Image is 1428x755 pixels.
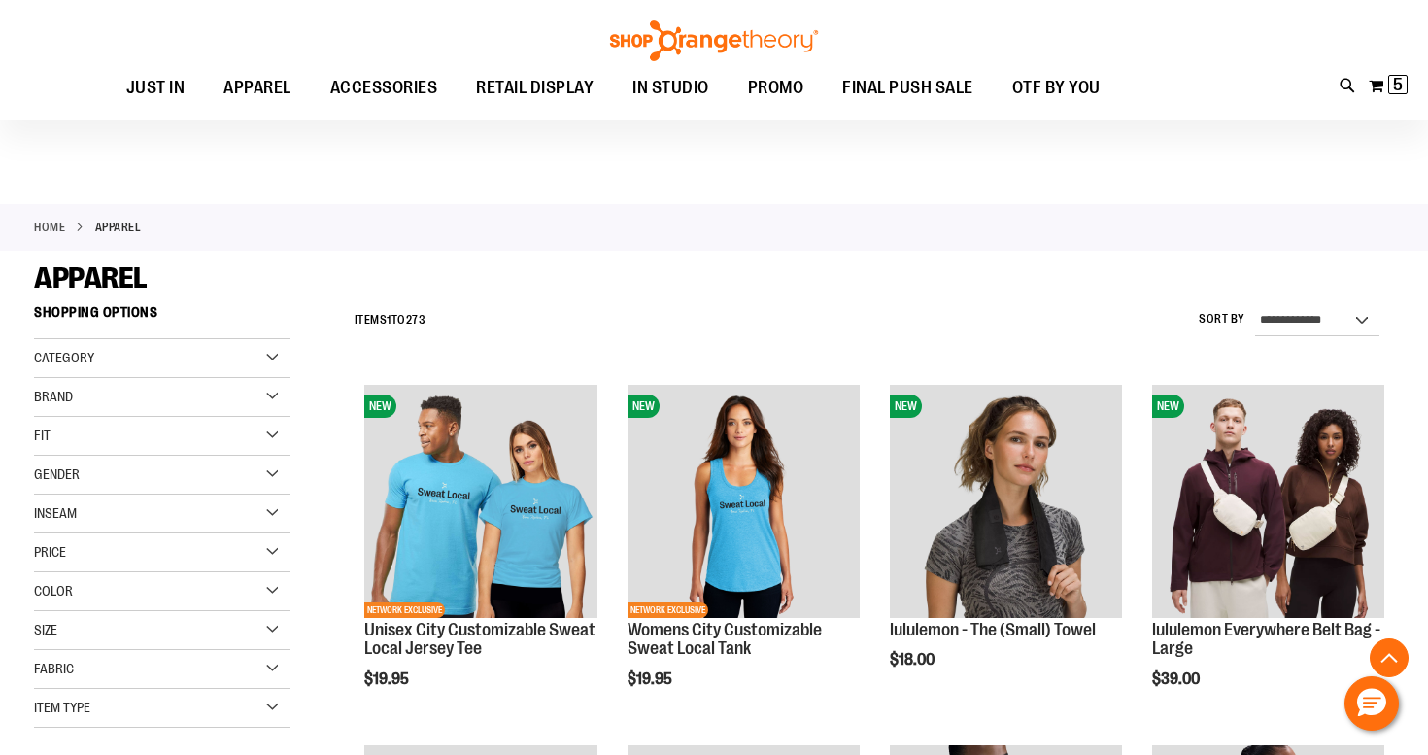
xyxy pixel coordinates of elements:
[34,219,65,236] a: Home
[1152,385,1384,617] img: lululemon Everywhere Belt Bag - Large
[890,651,937,669] span: $18.00
[628,602,708,618] span: NETWORK EXCLUSIVE
[628,385,860,620] a: City Customizable Perfect Racerback TankNEWNETWORK EXCLUSIVE
[1152,620,1380,659] a: lululemon Everywhere Belt Bag - Large
[364,395,396,418] span: NEW
[355,305,426,335] h2: Items to
[729,66,824,111] a: PROMO
[34,428,51,443] span: Fit
[880,375,1132,718] div: product
[364,385,596,620] a: Unisex City Customizable Fine Jersey TeeNEWNETWORK EXCLUSIVE
[607,20,821,61] img: Shop Orangetheory
[34,350,94,365] span: Category
[890,385,1122,620] a: lululemon - The (Small) TowelNEW
[34,466,80,482] span: Gender
[34,544,66,560] span: Price
[1152,395,1184,418] span: NEW
[34,261,148,294] span: APPAREL
[1142,375,1394,738] div: product
[107,66,205,111] a: JUST IN
[618,375,869,738] div: product
[457,66,613,111] a: RETAIL DISPLAY
[95,219,142,236] strong: APPAREL
[1152,385,1384,620] a: lululemon Everywhere Belt Bag - LargeNEW
[311,66,458,111] a: ACCESSORIES
[406,313,426,326] span: 273
[355,375,606,738] div: product
[34,505,77,521] span: Inseam
[1012,66,1101,110] span: OTF BY YOU
[387,313,391,326] span: 1
[842,66,973,110] span: FINAL PUSH SALE
[34,661,74,676] span: Fabric
[628,620,822,659] a: Womens City Customizable Sweat Local Tank
[364,670,412,688] span: $19.95
[823,66,993,111] a: FINAL PUSH SALE
[1393,75,1403,94] span: 5
[223,66,291,110] span: APPAREL
[1199,311,1245,327] label: Sort By
[204,66,311,110] a: APPAREL
[364,620,595,659] a: Unisex City Customizable Sweat Local Jersey Tee
[890,385,1122,617] img: lululemon - The (Small) Towel
[993,66,1120,111] a: OTF BY YOU
[126,66,186,110] span: JUST IN
[1344,676,1399,731] button: Hello, have a question? Let’s chat.
[34,622,57,637] span: Size
[364,385,596,617] img: Unisex City Customizable Fine Jersey Tee
[628,385,860,617] img: City Customizable Perfect Racerback Tank
[890,395,922,418] span: NEW
[1152,670,1203,688] span: $39.00
[34,295,290,339] strong: Shopping Options
[890,620,1096,639] a: lululemon - The (Small) Towel
[330,66,438,110] span: ACCESSORIES
[34,389,73,404] span: Brand
[476,66,594,110] span: RETAIL DISPLAY
[628,395,660,418] span: NEW
[1370,638,1409,677] button: Back To Top
[34,700,90,715] span: Item Type
[613,66,729,111] a: IN STUDIO
[364,602,445,618] span: NETWORK EXCLUSIVE
[34,583,73,599] span: Color
[632,66,709,110] span: IN STUDIO
[748,66,804,110] span: PROMO
[628,670,675,688] span: $19.95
